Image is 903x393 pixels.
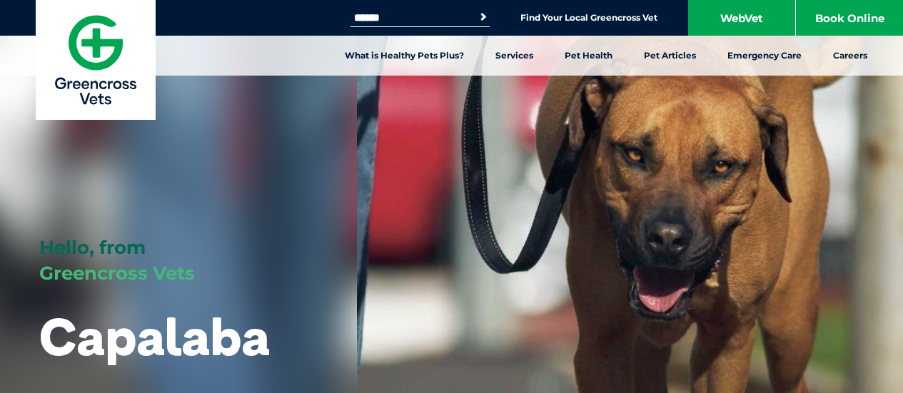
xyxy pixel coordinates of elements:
[520,12,657,24] a: Find Your Local Greencross Vet
[549,36,628,76] a: Pet Health
[39,236,146,259] span: Hello, from
[712,36,817,76] a: Emergency Care
[39,262,195,285] span: Greencross Vets
[628,36,712,76] a: Pet Articles
[39,308,270,364] h1: Capalaba
[329,36,480,76] a: What is Healthy Pets Plus?
[817,36,883,76] a: Careers
[476,10,490,24] button: Search
[480,36,549,76] a: Services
